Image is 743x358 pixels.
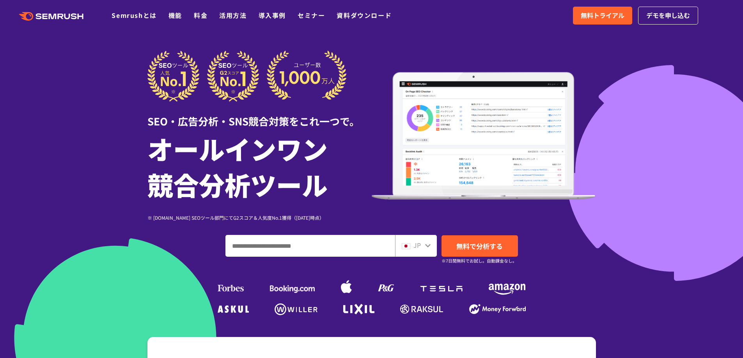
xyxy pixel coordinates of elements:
a: Semrushとは [112,11,156,20]
a: 資料ダウンロード [337,11,392,20]
a: セミナー [298,11,325,20]
div: SEO・広告分析・SNS競合対策をこれ一つで。 [147,102,372,129]
a: 活用方法 [219,11,246,20]
span: JP [413,240,421,250]
a: 機能 [168,11,182,20]
a: 料金 [194,11,207,20]
span: 無料で分析する [456,241,503,251]
a: デモを申し込む [638,7,698,25]
small: ※7日間無料でお試し。自動課金なし。 [442,257,517,265]
a: 無料で分析する [442,235,518,257]
span: デモを申し込む [646,11,690,21]
a: 無料トライアル [573,7,632,25]
div: ※ [DOMAIN_NAME] SEOツール部門にてG2スコア＆人気度No.1獲得（[DATE]時点） [147,214,372,221]
input: ドメイン、キーワードまたはURLを入力してください [226,235,395,256]
span: 無料トライアル [581,11,624,21]
h1: オールインワン 競合分析ツール [147,131,372,202]
a: 導入事例 [259,11,286,20]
